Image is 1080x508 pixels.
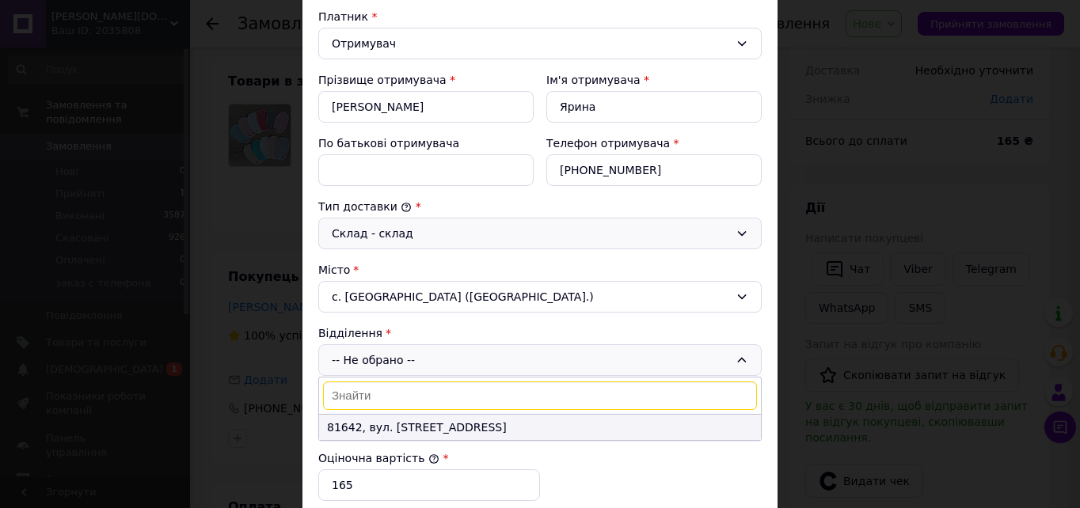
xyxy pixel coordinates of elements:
label: Прізвище отримувача [318,74,447,86]
div: Платник [318,9,762,25]
input: +380 [546,154,762,186]
div: Місто [318,262,762,278]
div: Склад - склад [332,225,729,242]
div: -- Не обрано -- [318,344,762,376]
li: 81642, вул. [STREET_ADDRESS] [319,415,761,440]
div: Тип доставки [318,199,762,214]
label: По батькові отримувача [318,137,459,150]
label: Оціночна вартість [318,452,439,464]
label: Ім'я отримувача [546,74,641,86]
label: Телефон отримувача [546,137,670,150]
div: с. [GEOGRAPHIC_DATA] ([GEOGRAPHIC_DATA].) [318,281,762,313]
input: Знайти [323,381,757,410]
div: Отримувач [332,35,729,52]
div: Відділення [318,325,762,341]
